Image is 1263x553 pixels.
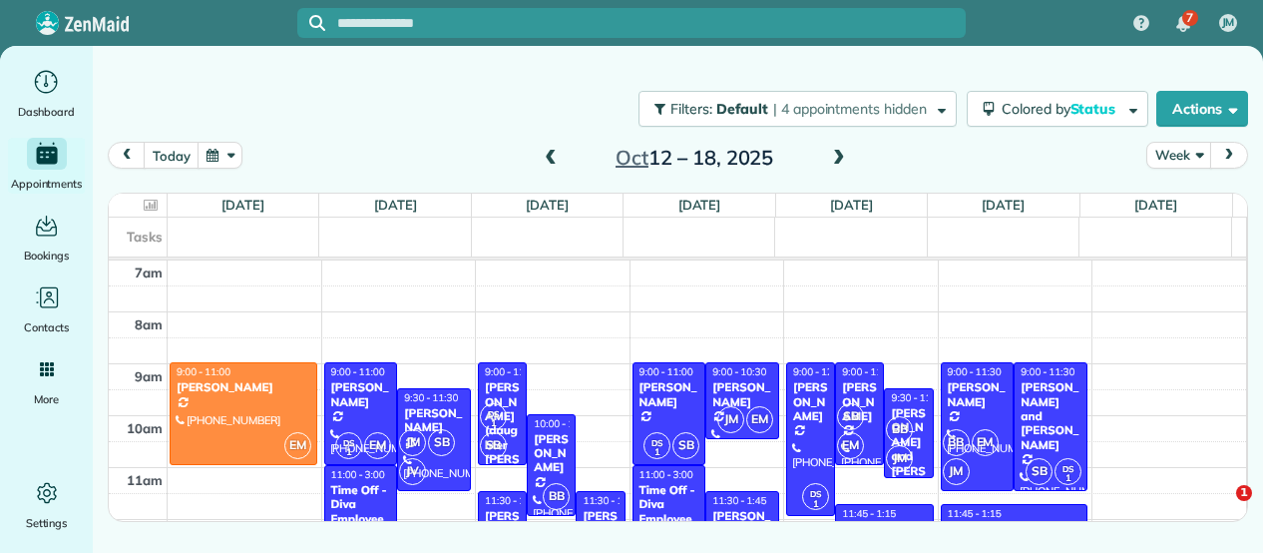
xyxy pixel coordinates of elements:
span: DS [488,408,499,419]
div: [PERSON_NAME] [484,509,521,552]
span: More [34,389,59,409]
span: JM [399,429,426,456]
span: SB [837,403,864,430]
button: Week [1146,142,1211,169]
span: Settings [26,513,68,533]
a: Settings [8,477,85,533]
div: Time Off - Diva Employee Time Off. [638,483,700,541]
span: BB [943,429,970,456]
div: 7 unread notifications [1162,2,1204,46]
small: 1 [481,414,506,433]
div: [PERSON_NAME] [841,380,878,423]
span: 9:00 - 11:00 [177,365,230,378]
div: [PERSON_NAME] [638,380,700,409]
span: SB [480,432,507,459]
a: Contacts [8,281,85,337]
span: 9:00 - 10:30 [712,365,766,378]
a: [DATE] [1134,197,1177,213]
span: JM [943,458,970,485]
a: [DATE] [374,197,417,213]
span: BB [886,416,913,443]
div: [PERSON_NAME] and [PERSON_NAME] [890,406,927,507]
span: 11:45 - 1:15 [948,507,1002,520]
span: 9:30 - 11:30 [404,391,458,404]
span: 9:00 - 11:00 [639,365,693,378]
div: [PERSON_NAME] [330,380,392,409]
button: Filters: Default | 4 appointments hidden [638,91,957,127]
span: EM [972,429,999,456]
small: 1 [644,443,669,462]
span: EM [746,406,773,433]
span: JV [399,458,426,485]
span: SB [672,432,699,459]
span: 11:45 - 1:15 [842,507,896,520]
span: SB [1026,458,1052,485]
div: [PERSON_NAME] [403,406,465,435]
span: 8am [135,316,163,332]
span: 9:00 - 11:00 [331,365,385,378]
span: | 4 appointments hidden [773,100,927,118]
div: [PERSON_NAME] [176,380,311,394]
button: Focus search [297,15,325,31]
span: 11am [127,472,163,488]
small: 1 [803,495,828,514]
span: 11:00 - 3:00 [331,468,385,481]
button: Actions [1156,91,1248,127]
span: 11:30 - 1:45 [712,494,766,507]
span: JM [717,406,744,433]
span: EM [837,432,864,459]
div: [PERSON_NAME] [711,380,773,409]
span: 7am [135,265,163,280]
a: [DATE] [830,197,873,213]
span: 9:00 - 12:00 [793,365,847,378]
span: JM [886,445,913,472]
div: [PERSON_NAME] [792,380,829,423]
svg: Focus search [309,15,325,31]
span: 9:00 - 11:00 [842,365,896,378]
span: 9:30 - 11:15 [891,391,945,404]
span: 7 [1186,10,1193,26]
span: BB [543,483,570,510]
div: [PERSON_NAME] [947,380,1009,409]
span: 1 [1236,485,1252,501]
span: 11:30 - 1:30 [583,494,636,507]
a: Filters: Default | 4 appointments hidden [629,91,957,127]
div: [PERSON_NAME] [533,432,570,475]
span: Filters: [670,100,712,118]
a: [DATE] [221,197,264,213]
div: [PERSON_NAME] and [PERSON_NAME] [1020,380,1081,452]
span: 9:00 - 11:30 [1021,365,1074,378]
button: Colored byStatus [967,91,1148,127]
span: 9:00 - 11:00 [485,365,539,378]
span: Contacts [24,317,69,337]
span: 11:00 - 3:00 [639,468,693,481]
a: [DATE] [526,197,569,213]
iframe: Intercom live chat [1195,485,1243,533]
span: Default [716,100,769,118]
span: Appointments [11,174,83,194]
small: 1 [336,443,361,462]
button: prev [108,142,146,169]
span: 11:30 - 1:45 [485,494,539,507]
span: 10:00 - 12:00 [534,417,594,430]
span: DS [1062,463,1073,474]
span: DS [810,488,821,499]
span: 9am [135,368,163,384]
a: Bookings [8,210,85,266]
a: Dashboard [8,66,85,122]
span: EM [364,432,391,459]
span: DS [651,437,662,448]
span: SB [428,429,455,456]
span: Oct [616,145,648,170]
span: Dashboard [18,102,75,122]
span: JM [1222,15,1235,31]
h2: 12 – 18, 2025 [570,147,819,169]
div: [PERSON_NAME] [582,509,619,552]
div: [PERSON_NAME] [711,509,773,538]
span: Status [1070,100,1119,118]
button: today [144,142,199,169]
div: Time Off - Diva Employee Time Off. [330,483,392,541]
span: 10am [127,420,163,436]
a: Appointments [8,138,85,194]
span: DS [343,437,354,448]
